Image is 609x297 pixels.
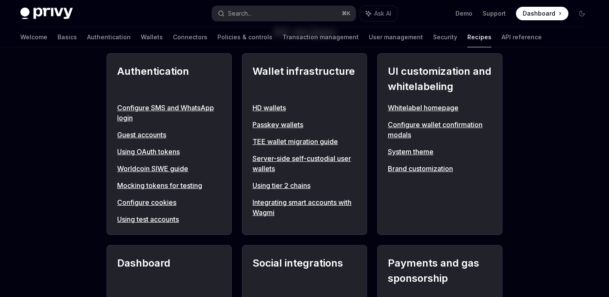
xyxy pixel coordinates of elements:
[388,147,492,157] a: System theme
[252,136,357,147] a: TEE wallet migration guide
[58,27,77,47] a: Basics
[369,27,423,47] a: User management
[467,27,491,47] a: Recipes
[217,27,272,47] a: Policies & controls
[20,27,47,47] a: Welcome
[483,9,506,18] a: Support
[342,10,351,17] span: ⌘ K
[252,103,357,113] a: HD wallets
[252,256,357,286] h2: Social integrations
[516,7,568,20] a: Dashboard
[388,64,492,94] h2: UI customization and whitelabeling
[117,163,221,174] a: Worldcoin SIWE guide
[173,27,207,47] a: Connectors
[117,256,221,286] h2: Dashboard
[374,9,391,18] span: Ask AI
[87,27,131,47] a: Authentication
[117,103,221,123] a: Configure SMS and WhatsApp login
[117,180,221,191] a: Mocking tokens for testing
[228,8,252,19] div: Search...
[141,27,163,47] a: Wallets
[117,130,221,140] a: Guest accounts
[388,163,492,174] a: Brand customization
[523,9,555,18] span: Dashboard
[252,120,357,130] a: Passkey wallets
[433,27,457,47] a: Security
[252,153,357,174] a: Server-side self-custodial user wallets
[455,9,472,18] a: Demo
[502,27,542,47] a: API reference
[252,64,357,94] h2: Wallet infrastructure
[117,197,221,207] a: Configure cookies
[360,6,397,21] button: Ask AI
[283,27,359,47] a: Transaction management
[388,120,492,140] a: Configure wallet confirmation modals
[20,8,73,19] img: dark logo
[117,147,221,157] a: Using OAuth tokens
[252,180,357,191] a: Using tier 2 chains
[252,197,357,218] a: Integrating smart accounts with Wagmi
[388,103,492,113] a: Whitelabel homepage
[388,256,492,286] h2: Payments and gas sponsorship
[117,64,221,94] h2: Authentication
[575,7,589,20] button: Toggle dark mode
[212,6,355,21] button: Search...⌘K
[117,214,221,224] a: Using test accounts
